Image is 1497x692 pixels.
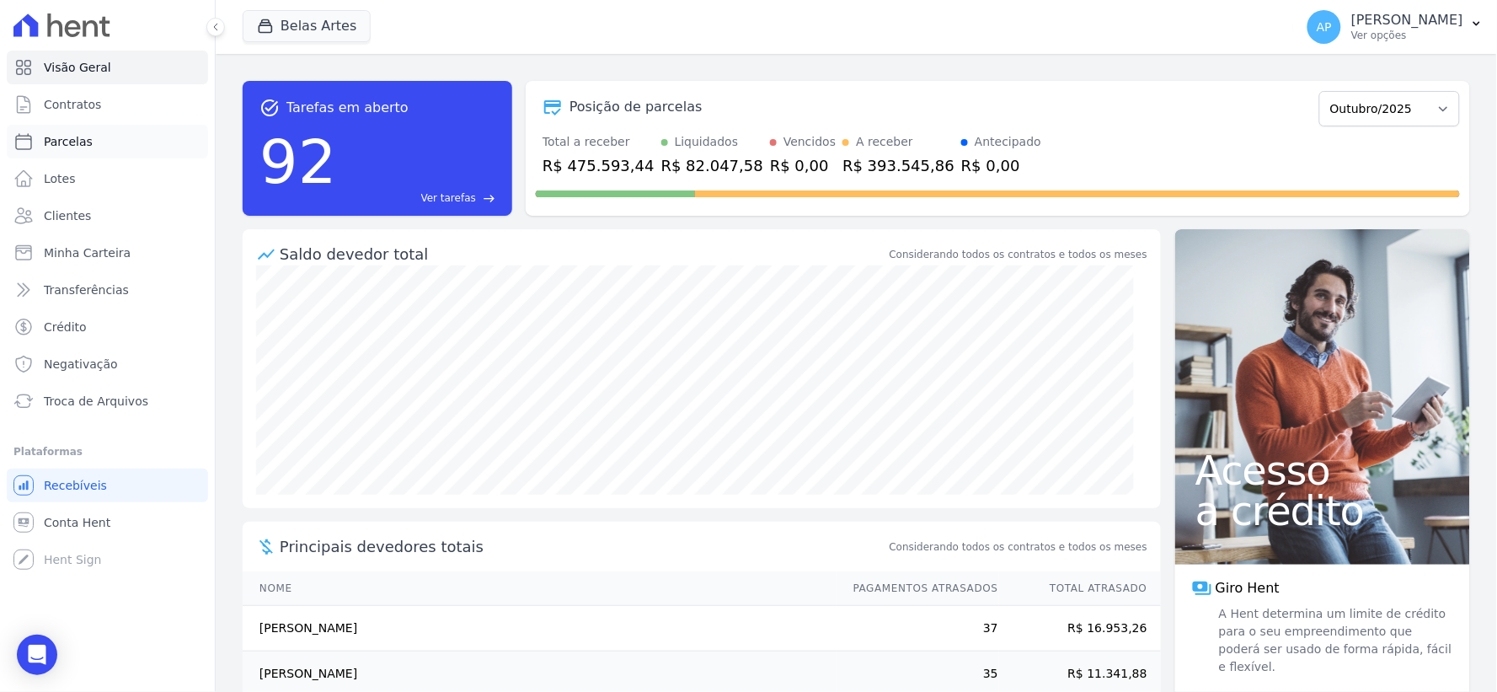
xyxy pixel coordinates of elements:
[543,154,655,177] div: R$ 475.593,44
[7,162,208,196] a: Lotes
[243,606,837,652] td: [PERSON_NAME]
[44,319,87,335] span: Crédito
[1294,3,1497,51] button: AP [PERSON_NAME] Ver opções
[1216,605,1453,676] span: A Hent determina um limite de crédito para o seu empreendimento que poderá ser usado de forma ráp...
[286,98,409,118] span: Tarefas em aberto
[17,635,57,675] div: Open Intercom Messenger
[243,571,837,606] th: Nome
[543,133,655,151] div: Total a receber
[7,347,208,381] a: Negativação
[837,606,999,652] td: 37
[999,606,1161,652] td: R$ 16.953,26
[1216,578,1280,598] span: Giro Hent
[44,393,148,410] span: Troca de Arquivos
[961,154,1041,177] div: R$ 0,00
[7,51,208,84] a: Visão Geral
[259,98,280,118] span: task_alt
[44,356,118,373] span: Negativação
[1317,21,1332,33] span: AP
[842,154,954,177] div: R$ 393.545,86
[1195,450,1450,491] span: Acesso
[783,133,836,151] div: Vencidos
[675,133,739,151] div: Liquidados
[44,477,107,494] span: Recebíveis
[661,154,763,177] div: R$ 82.047,58
[7,384,208,418] a: Troca de Arquivos
[7,199,208,233] a: Clientes
[770,154,836,177] div: R$ 0,00
[280,243,886,266] div: Saldo devedor total
[44,96,101,113] span: Contratos
[856,133,913,151] div: A receber
[44,282,129,298] span: Transferências
[999,571,1161,606] th: Total Atrasado
[44,514,110,531] span: Conta Hent
[44,133,93,150] span: Parcelas
[975,133,1041,151] div: Antecipado
[1351,12,1463,29] p: [PERSON_NAME]
[1195,491,1450,531] span: a crédito
[890,539,1147,555] span: Considerando todos os contratos e todos os meses
[483,192,495,205] span: east
[1351,29,1463,42] p: Ver opções
[44,170,76,187] span: Lotes
[837,571,999,606] th: Pagamentos Atrasados
[13,442,201,462] div: Plataformas
[7,273,208,307] a: Transferências
[44,244,131,261] span: Minha Carteira
[44,59,111,76] span: Visão Geral
[7,310,208,344] a: Crédito
[259,118,337,206] div: 92
[7,506,208,539] a: Conta Hent
[569,97,703,117] div: Posição de parcelas
[7,88,208,121] a: Contratos
[421,190,476,206] span: Ver tarefas
[344,190,495,206] a: Ver tarefas east
[7,236,208,270] a: Minha Carteira
[7,125,208,158] a: Parcelas
[280,535,886,558] span: Principais devedores totais
[44,207,91,224] span: Clientes
[7,469,208,502] a: Recebíveis
[243,10,371,42] button: Belas Artes
[890,247,1147,262] div: Considerando todos os contratos e todos os meses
